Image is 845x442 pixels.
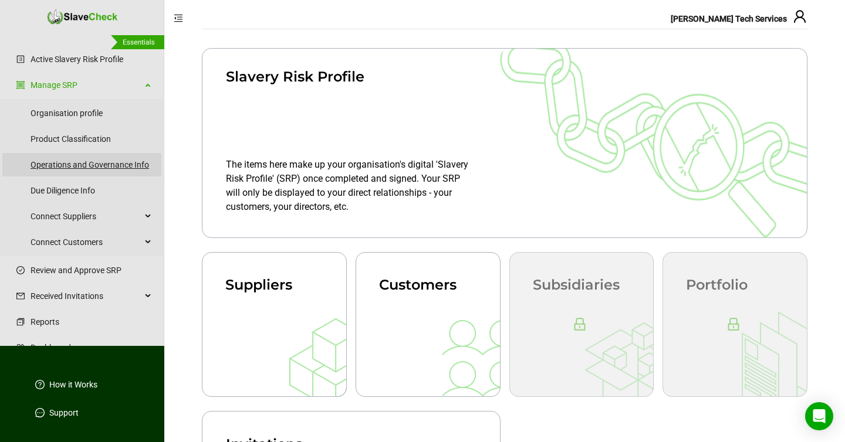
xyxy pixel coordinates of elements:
span: Received Invitations [31,284,141,308]
span: Connect Suppliers [31,205,141,228]
a: Due Diligence Info [31,179,152,202]
span: menu-fold [174,13,183,23]
a: Support [49,407,79,419]
a: Manage SRP [31,73,141,97]
span: lock [726,317,741,331]
div: Slavery Risk Profile [226,66,474,87]
a: Product Classification [31,127,152,151]
span: lock [573,317,587,331]
a: Active Slavery Risk Profile [31,47,152,71]
span: mail [16,292,25,300]
a: Organisation profile [31,101,152,125]
div: The items here make up your organisation's digital 'Slavery Risk Profile' (SRP) once completed an... [226,158,474,214]
span: [PERSON_NAME] Tech Services [671,14,787,23]
a: Operations and Governance Info [31,153,152,176]
span: Connect Customers [31,230,141,254]
span: question-circle [35,380,45,389]
a: Reports [31,310,152,334]
a: Review and Approve SRP [31,259,152,282]
span: message [35,408,45,417]
a: Dashboard [31,336,152,359]
div: Open Intercom Messenger [805,402,833,430]
span: group [16,81,25,89]
span: user [793,9,807,23]
a: How it Works [49,379,97,390]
